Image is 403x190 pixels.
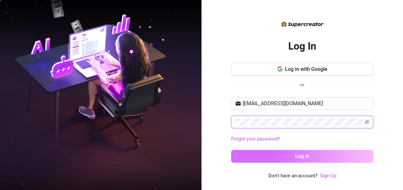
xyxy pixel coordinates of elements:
span: Don't have an account? [268,172,318,180]
h2: Log In [288,40,316,53]
img: logo-BBDzfeDw.svg [281,21,324,27]
span: Log in [295,153,309,159]
a: Forgot your password? [231,135,373,143]
span: eye-invisible [364,119,370,125]
a: Sign Up [320,172,336,180]
a: Forgot your password? [231,136,280,142]
button: Log in with Google [231,63,373,76]
input: Your email [243,100,370,107]
a: Sign Up [320,173,336,179]
button: Log in [231,150,373,163]
span: Log in with Google [285,66,327,72]
span: or [300,82,304,88]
